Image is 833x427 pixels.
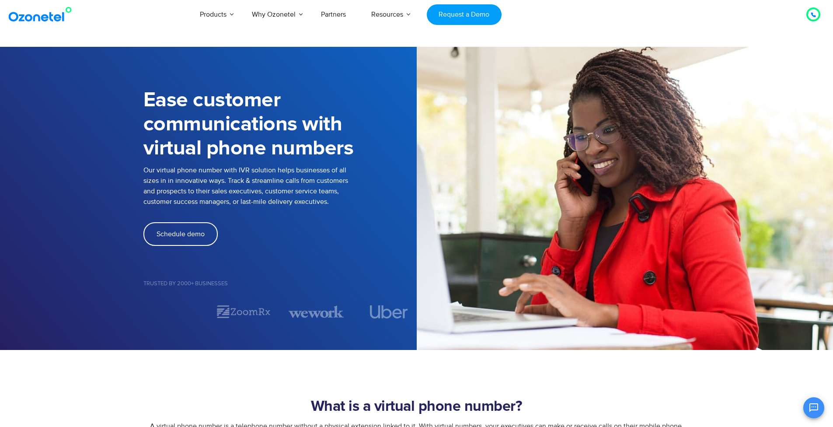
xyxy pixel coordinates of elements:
[289,304,344,319] img: wework.svg
[143,398,690,416] h2: What is a virtual phone number?
[143,281,417,287] h5: Trusted by 2000+ Businesses
[803,397,824,418] button: Open chat
[361,305,416,318] div: 4 / 7
[143,304,417,319] div: Image Carousel
[143,307,199,317] div: 1 / 7
[143,165,417,207] p: Our virtual phone number with IVR solution helps businesses of all sizes in in innovative ways. T...
[427,4,502,25] a: Request a Demo
[143,222,218,246] a: Schedule demo
[370,305,408,318] img: uber.svg
[157,231,205,238] span: Schedule demo
[216,304,271,319] div: 2 / 7
[289,304,344,319] div: 3 / 7
[143,88,417,161] h1: Ease customer communications with virtual phone numbers
[216,304,271,319] img: zoomrx.svg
